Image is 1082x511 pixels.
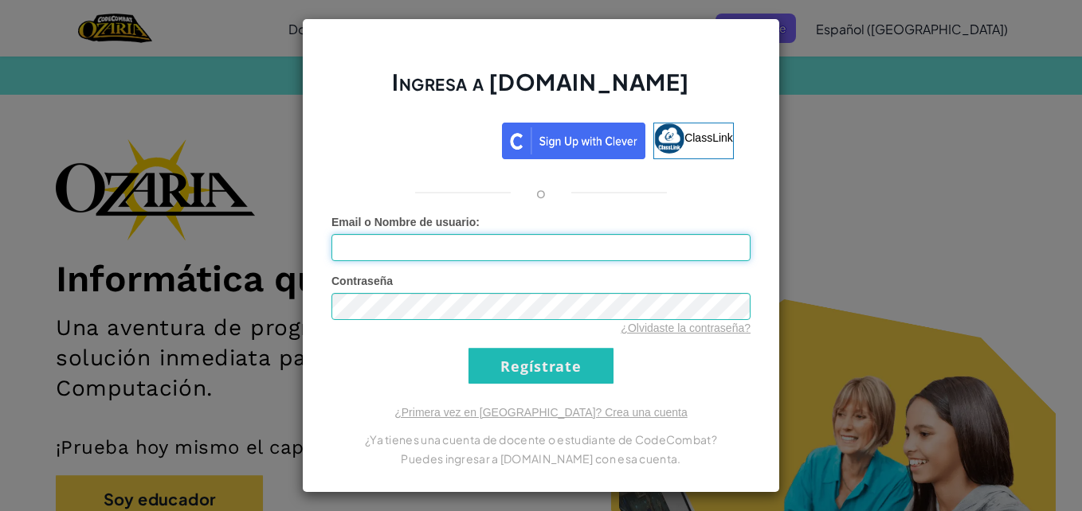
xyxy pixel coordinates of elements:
p: Puedes ingresar a [DOMAIN_NAME] con esa cuenta. [331,449,751,468]
img: classlink-logo-small.png [654,123,684,154]
span: Contraseña [331,275,393,287]
img: clever_sso_button@2x.png [502,123,645,159]
label: : [331,214,480,230]
p: ¿Ya tienes una cuenta de docente o estudiante de CodeCombat? [331,430,751,449]
input: Regístrate [468,348,614,384]
span: ClassLink [684,131,733,144]
h2: Ingresa a [DOMAIN_NAME] [331,67,751,113]
p: o [536,183,546,202]
iframe: Botón de Acceder con Google [340,121,502,156]
a: ¿Primera vez en [GEOGRAPHIC_DATA]? Crea una cuenta [394,406,688,419]
a: ¿Olvidaste la contraseña? [621,322,751,334]
span: Email o Nombre de usuario [331,216,476,228]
